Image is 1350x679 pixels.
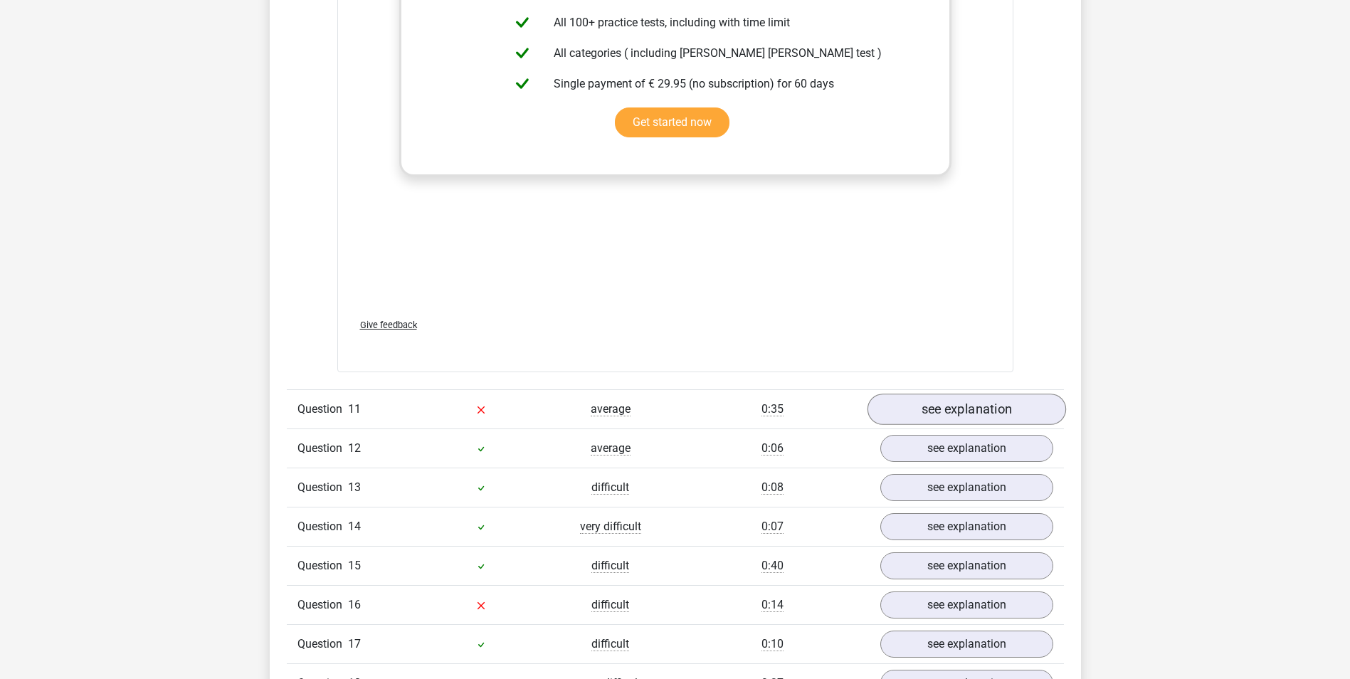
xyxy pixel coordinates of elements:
span: 12 [348,441,361,455]
span: Give feedback [360,320,417,330]
span: 13 [348,480,361,494]
span: 0:40 [761,559,784,573]
a: see explanation [880,591,1053,619]
span: 15 [348,559,361,572]
span: average [591,441,631,456]
span: Question [297,557,348,574]
span: 0:14 [761,598,784,612]
span: Question [297,401,348,418]
span: Question [297,636,348,653]
span: Question [297,479,348,496]
span: Question [297,518,348,535]
span: very difficult [580,520,641,534]
a: Get started now [615,107,729,137]
span: 14 [348,520,361,533]
a: see explanation [880,435,1053,462]
span: 16 [348,598,361,611]
span: 0:06 [761,441,784,456]
span: 0:07 [761,520,784,534]
span: difficult [591,598,629,612]
span: 0:35 [761,402,784,416]
span: difficult [591,559,629,573]
span: Question [297,440,348,457]
span: difficult [591,637,629,651]
span: 0:10 [761,637,784,651]
span: Question [297,596,348,614]
a: see explanation [880,631,1053,658]
span: difficult [591,480,629,495]
span: average [591,402,631,416]
a: see explanation [867,394,1065,425]
span: 11 [348,402,361,416]
a: see explanation [880,552,1053,579]
a: see explanation [880,474,1053,501]
span: 0:08 [761,480,784,495]
a: see explanation [880,513,1053,540]
span: 17 [348,637,361,651]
